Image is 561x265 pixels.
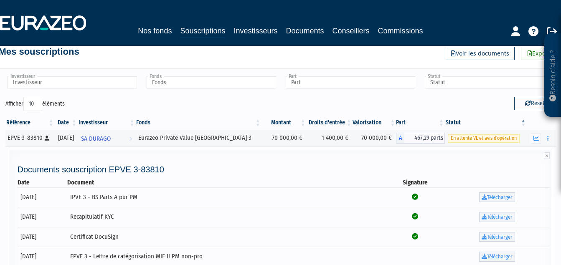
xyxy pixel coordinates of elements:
[396,116,444,130] th: Part: activer pour trier la colonne par ordre croissant
[353,116,396,130] th: Valorisation: activer pour trier la colonne par ordre croissant
[135,116,261,130] th: Fonds: activer pour trier la colonne par ordre croissant
[8,134,52,142] div: EPVE 3-83810
[5,97,65,111] label: Afficher éléments
[45,136,49,141] i: [Français] Personne physique
[479,192,515,202] a: Télécharger
[307,116,353,130] th: Droits d'entrée: activer pour trier la colonne par ordre croissant
[78,130,136,146] a: SA DURAGO
[67,207,386,227] td: Recapitulatif KYC
[479,232,515,242] a: Télécharger
[479,212,515,222] a: Télécharger
[446,47,515,60] a: Voir les documents
[404,133,444,144] span: 467,29 parts
[67,227,386,247] td: Certificat DocuSign
[18,178,68,187] th: Date
[81,131,111,146] span: SA DURAGO
[234,25,277,37] a: Investisseurs
[261,130,307,146] td: 70 000,00 €
[129,131,132,146] i: Voir l'investisseur
[445,116,527,130] th: Statut : activer pour trier la colonne par ordre d&eacute;croissant
[5,116,55,130] th: Référence : activer pour trier la colonne par ordre croissant
[18,227,68,247] td: [DATE]
[396,133,444,144] div: A - Eurazeo Private Value Europe 3
[548,38,558,113] p: Besoin d'aide ?
[353,130,396,146] td: 70 000,00 €
[333,25,370,37] a: Conseillers
[514,97,556,110] button: Reset
[67,187,386,207] td: IPVE 3 - BS Parts A pur PM
[18,165,550,174] h4: Documents souscription EPVE 3-83810
[286,25,324,37] a: Documents
[448,134,520,142] span: En attente VL et avis d'opération
[67,178,386,187] th: Document
[78,116,136,130] th: Investisseur: activer pour trier la colonne par ordre croissant
[23,97,42,111] select: Afficheréléments
[378,25,423,37] a: Commissions
[58,134,75,142] div: [DATE]
[261,116,307,130] th: Montant: activer pour trier la colonne par ordre croissant
[307,130,353,146] td: 1 400,00 €
[18,187,68,207] td: [DATE]
[55,116,78,130] th: Date: activer pour trier la colonne par ordre croissant
[180,25,225,38] a: Souscriptions
[386,178,444,187] th: Signature
[138,134,258,142] div: Eurazeo Private Value [GEOGRAPHIC_DATA] 3
[18,207,68,227] td: [DATE]
[479,252,515,262] a: Télécharger
[396,133,404,144] span: A
[138,25,172,37] a: Nos fonds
